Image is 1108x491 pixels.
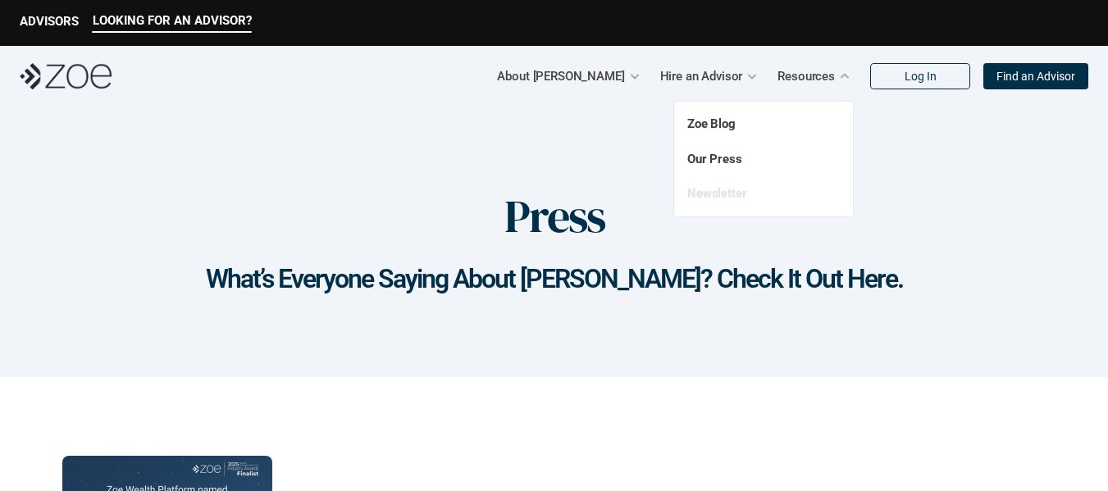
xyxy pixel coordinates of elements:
a: Find an Advisor [983,63,1088,89]
p: Hire an Advisor [660,64,743,89]
a: Newsletter [687,186,747,201]
a: Zoe Blog [687,116,736,131]
p: Resources [777,64,835,89]
p: About [PERSON_NAME] [497,64,624,89]
p: Find an Advisor [996,70,1075,84]
p: LOOKING FOR AN ADVISOR? [93,13,252,28]
h1: What’s Everyone Saying About [PERSON_NAME]? Check It Out Here. [33,263,1075,294]
p: Log In [905,70,937,84]
a: Our Press [687,152,742,166]
h1: Press [504,189,604,243]
p: ADVISORS [20,14,79,29]
a: Log In [870,63,970,89]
